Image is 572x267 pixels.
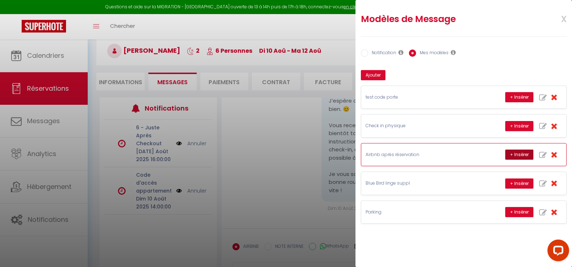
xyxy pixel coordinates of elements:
[361,13,529,25] h2: Modèles de Message
[366,94,474,101] p: test code porte
[505,178,533,189] button: + Insérer
[366,151,474,158] p: Airbnb après réservation
[505,92,533,102] button: + Insérer
[505,150,533,160] button: + Insérer
[398,49,403,55] i: Les notifications sont visibles par toi et ton équipe
[505,121,533,131] button: + Insérer
[366,122,474,129] p: Check in physique
[361,70,385,80] button: Ajouter
[368,49,396,57] label: Notification
[451,49,456,55] i: Les modèles généraux sont visibles par vous et votre équipe
[544,10,567,27] span: x
[366,180,474,187] p: Blue Bird linge suppl
[505,207,533,217] button: + Insérer
[366,209,474,216] p: Parking
[542,237,572,267] iframe: LiveChat chat widget
[416,49,449,57] label: Mes modèles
